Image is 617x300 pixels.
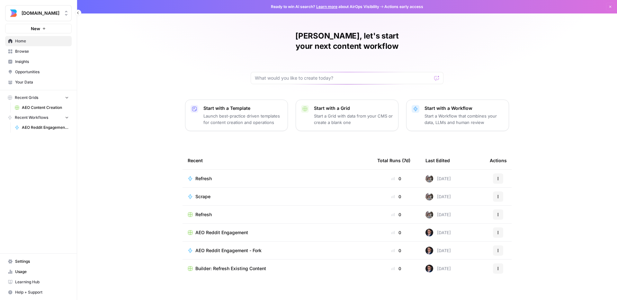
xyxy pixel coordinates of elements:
div: Last Edited [425,152,450,169]
img: a2mlt6f1nb2jhzcjxsuraj5rj4vi [425,211,433,218]
span: Builder: Refresh Existing Content [195,265,266,272]
a: Insights [5,57,72,67]
span: Browse [15,49,69,54]
span: Ready to win AI search? about AirOps Visibility [271,4,379,10]
span: Your Data [15,79,69,85]
a: AEO Reddit Engagement - Fork [12,122,72,133]
span: Refresh [195,175,212,182]
a: Builder: Refresh Existing Content [188,265,367,272]
span: Help + Support [15,289,69,295]
p: Start with a Template [203,105,282,111]
img: Builder.io Logo [7,7,19,19]
span: Settings [15,259,69,264]
a: Home [5,36,72,46]
button: Workspace: Builder.io [5,5,72,21]
div: [DATE] [425,265,451,272]
div: [DATE] [425,229,451,236]
button: Recent Workflows [5,113,72,122]
button: Start with a TemplateLaunch best-practice driven templates for content creation and operations [185,100,288,131]
img: a2mlt6f1nb2jhzcjxsuraj5rj4vi [425,193,433,200]
a: Learn more [316,4,337,9]
a: Opportunities [5,67,72,77]
div: 0 [377,265,415,272]
a: Refresh [188,211,367,218]
div: 0 [377,229,415,236]
span: AEO Content Creation [22,105,69,110]
div: 0 [377,211,415,218]
p: Start with a Workflow [425,105,504,111]
span: Actions early access [384,4,423,10]
img: ldmwv53b2lcy2toudj0k1c5n5o6j [425,247,433,254]
button: New [5,24,72,33]
p: Start a Grid with data from your CMS or create a blank one [314,113,393,126]
img: ldmwv53b2lcy2toudj0k1c5n5o6j [425,265,433,272]
a: Browse [5,46,72,57]
span: AEO Reddit Engagement - Fork [195,247,262,254]
a: Usage [5,267,72,277]
div: Actions [490,152,507,169]
div: [DATE] [425,193,451,200]
a: AEO Content Creation [12,102,72,113]
div: 0 [377,193,415,200]
span: Refresh [195,211,212,218]
a: Settings [5,256,72,267]
span: Scrape [195,193,210,200]
span: Usage [15,269,69,275]
a: AEO Reddit Engagement [188,229,367,236]
button: Start with a GridStart a Grid with data from your CMS or create a blank one [296,100,398,131]
p: Start a Workflow that combines your data, LLMs and human review [425,113,504,126]
button: Help + Support [5,287,72,297]
button: Recent Grids [5,93,72,102]
a: AEO Reddit Engagement - Fork [188,247,367,254]
span: AEO Reddit Engagement [195,229,248,236]
div: [DATE] [425,247,451,254]
a: Refresh [188,175,367,182]
img: a2mlt6f1nb2jhzcjxsuraj5rj4vi [425,175,433,182]
span: AEO Reddit Engagement - Fork [22,125,69,130]
span: Home [15,38,69,44]
span: Insights [15,59,69,65]
input: What would you like to create today? [255,75,432,81]
span: [DOMAIN_NAME] [22,10,60,16]
span: Opportunities [15,69,69,75]
span: Recent Grids [15,95,38,101]
div: Total Runs (7d) [377,152,410,169]
a: Learning Hub [5,277,72,287]
div: [DATE] [425,175,451,182]
button: Start with a WorkflowStart a Workflow that combines your data, LLMs and human review [406,100,509,131]
div: 0 [377,247,415,254]
img: ldmwv53b2lcy2toudj0k1c5n5o6j [425,229,433,236]
span: Recent Workflows [15,115,48,120]
div: Recent [188,152,367,169]
a: Your Data [5,77,72,87]
p: Launch best-practice driven templates for content creation and operations [203,113,282,126]
a: Scrape [188,193,367,200]
span: New [31,25,40,32]
div: [DATE] [425,211,451,218]
h1: [PERSON_NAME], let's start your next content workflow [251,31,443,51]
div: 0 [377,175,415,182]
p: Start with a Grid [314,105,393,111]
span: Learning Hub [15,279,69,285]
